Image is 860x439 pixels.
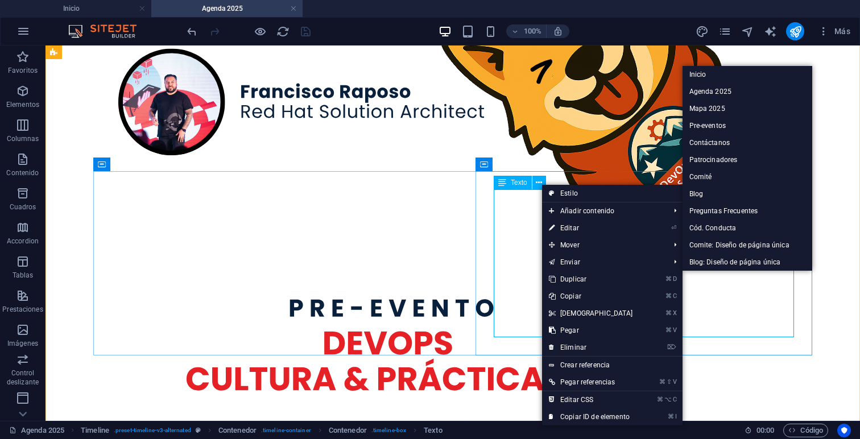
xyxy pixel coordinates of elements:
[756,424,774,437] span: 00 00
[665,292,672,300] i: ⌘
[673,309,676,317] i: X
[668,413,674,420] i: ⌘
[542,237,665,254] span: Mover
[9,424,64,437] a: Haz clic para cancelar la selección y doble clic para abrir páginas
[7,237,39,246] p: Accordion
[665,275,672,283] i: ⌘
[542,391,640,408] a: ⌘⌥CEditar CSS
[683,100,812,117] a: Mapa 2025
[718,25,731,38] i: Páginas (Ctrl+Alt+S)
[81,424,109,437] span: Haz clic para seleccionar y doble clic para editar
[7,339,38,348] p: Imágenes
[788,424,823,437] span: Código
[783,424,828,437] button: Código
[683,185,812,202] a: Blog
[511,179,527,186] span: Texto
[185,25,199,38] i: Deshacer: Cambiar páginas (Ctrl+Z)
[542,254,665,271] a: Enviar
[542,185,683,202] a: Estilo
[741,24,754,38] button: navigator
[81,424,442,437] nav: breadcrumb
[786,22,804,40] button: publish
[683,219,812,237] a: Cód. Conducta
[673,378,676,386] i: V
[542,271,640,288] a: ⌘DDuplicar
[10,202,36,212] p: Cuadros
[8,66,38,75] p: Favoritos
[506,24,547,38] button: 100%
[664,396,672,403] i: ⌥
[542,322,640,339] a: ⌘VPegar
[6,100,39,109] p: Elementos
[276,24,290,38] button: reload
[667,378,672,386] i: ⇧
[7,134,39,143] p: Columnas
[542,202,665,219] span: Añadir contenido
[2,305,43,314] p: Prestaciones
[683,254,812,271] a: Blog: Diseño de página única
[764,426,766,434] span: :
[114,424,191,437] span: . preset-timeline-v3-alternated
[542,288,640,305] a: ⌘CCopiar
[6,168,39,177] p: Contenido
[673,275,676,283] i: D
[185,24,199,38] button: undo
[837,424,851,437] button: Usercentrics
[542,357,683,374] a: Crear referencia
[371,424,406,437] span: . timeline-box
[667,343,676,351] i: ⌦
[789,25,802,38] i: Publicar
[683,168,812,185] a: Comité
[683,202,812,219] a: Preguntas Frecuentes
[671,224,676,231] i: ⏎
[151,2,303,15] h4: Agenda 2025
[683,117,812,134] a: Pre-eventos
[683,151,812,168] a: Patrocinadores
[553,26,563,36] i: Al redimensionar, ajustar el nivel de zoom automáticamente para ajustarse al dispositivo elegido.
[542,408,640,425] a: ⌘ICopiar ID de elemento
[261,424,311,437] span: . timeline-container
[65,24,151,38] img: Editor Logo
[673,326,676,334] i: V
[745,424,775,437] h6: Tiempo de la sesión
[818,26,850,37] span: Más
[276,25,290,38] i: Volver a cargar página
[542,219,640,237] a: ⏎Editar
[763,24,777,38] button: text_generator
[673,292,676,300] i: C
[665,326,672,334] i: ⌘
[813,22,855,40] button: Más
[695,24,709,38] button: design
[218,424,257,437] span: Haz clic para seleccionar y doble clic para editar
[523,24,541,38] h6: 100%
[657,396,663,403] i: ⌘
[253,24,267,38] button: Haz clic para salir del modo de previsualización y seguir editando
[424,424,442,437] span: Haz clic para seleccionar y doble clic para editar
[718,24,731,38] button: pages
[696,25,709,38] i: Diseño (Ctrl+Alt+Y)
[196,427,201,433] i: Este elemento es un preajuste personalizable
[675,413,676,420] i: I
[665,309,672,317] i: ⌘
[329,424,367,437] span: Haz clic para seleccionar y doble clic para editar
[13,271,34,280] p: Tablas
[683,66,812,83] a: Inicio
[764,25,777,38] i: AI Writer
[683,237,812,254] a: Comite: Diseño de página única
[659,378,665,386] i: ⌘
[683,134,812,151] a: Contáctanos
[683,83,812,100] a: Agenda 2025
[542,305,640,322] a: ⌘X[DEMOGRAPHIC_DATA]
[542,339,640,356] a: ⌦Eliminar
[741,25,754,38] i: Navegador
[673,396,676,403] i: C
[542,374,640,391] a: ⌘⇧VPegar referencias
